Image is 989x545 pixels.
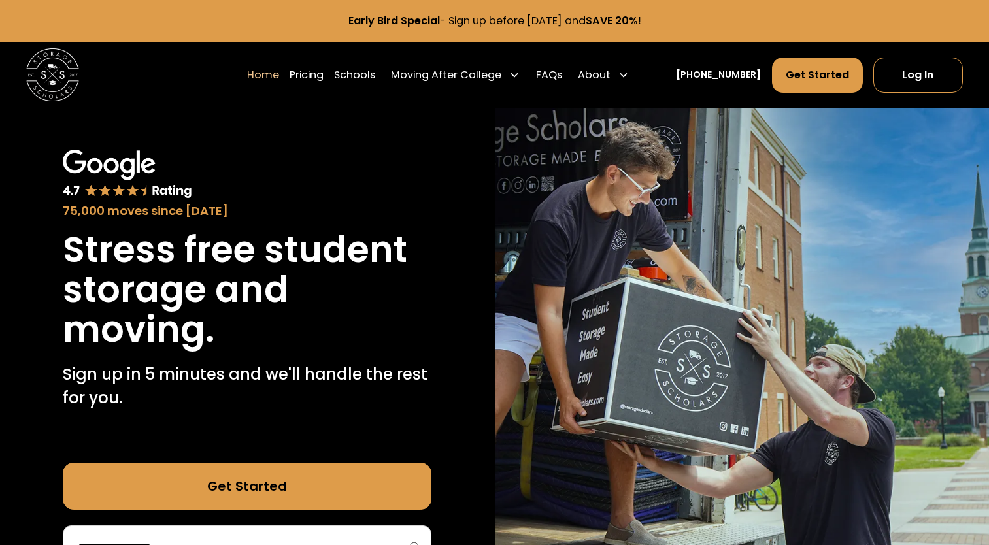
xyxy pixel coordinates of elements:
[873,58,963,93] a: Log In
[26,48,79,101] img: Storage Scholars main logo
[63,363,431,410] p: Sign up in 5 minutes and we'll handle the rest for you.
[386,57,525,93] div: Moving After College
[391,67,501,83] div: Moving After College
[573,57,634,93] div: About
[334,57,375,93] a: Schools
[63,150,192,199] img: Google 4.7 star rating
[247,57,279,93] a: Home
[63,202,431,220] div: 75,000 moves since [DATE]
[348,13,641,28] a: Early Bird Special- Sign up before [DATE] andSAVE 20%!
[290,57,324,93] a: Pricing
[63,230,431,350] h1: Stress free student storage and moving.
[586,13,641,28] strong: SAVE 20%!
[578,67,611,83] div: About
[63,463,431,510] a: Get Started
[536,57,562,93] a: FAQs
[772,58,863,93] a: Get Started
[348,13,440,28] strong: Early Bird Special
[676,68,761,82] a: [PHONE_NUMBER]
